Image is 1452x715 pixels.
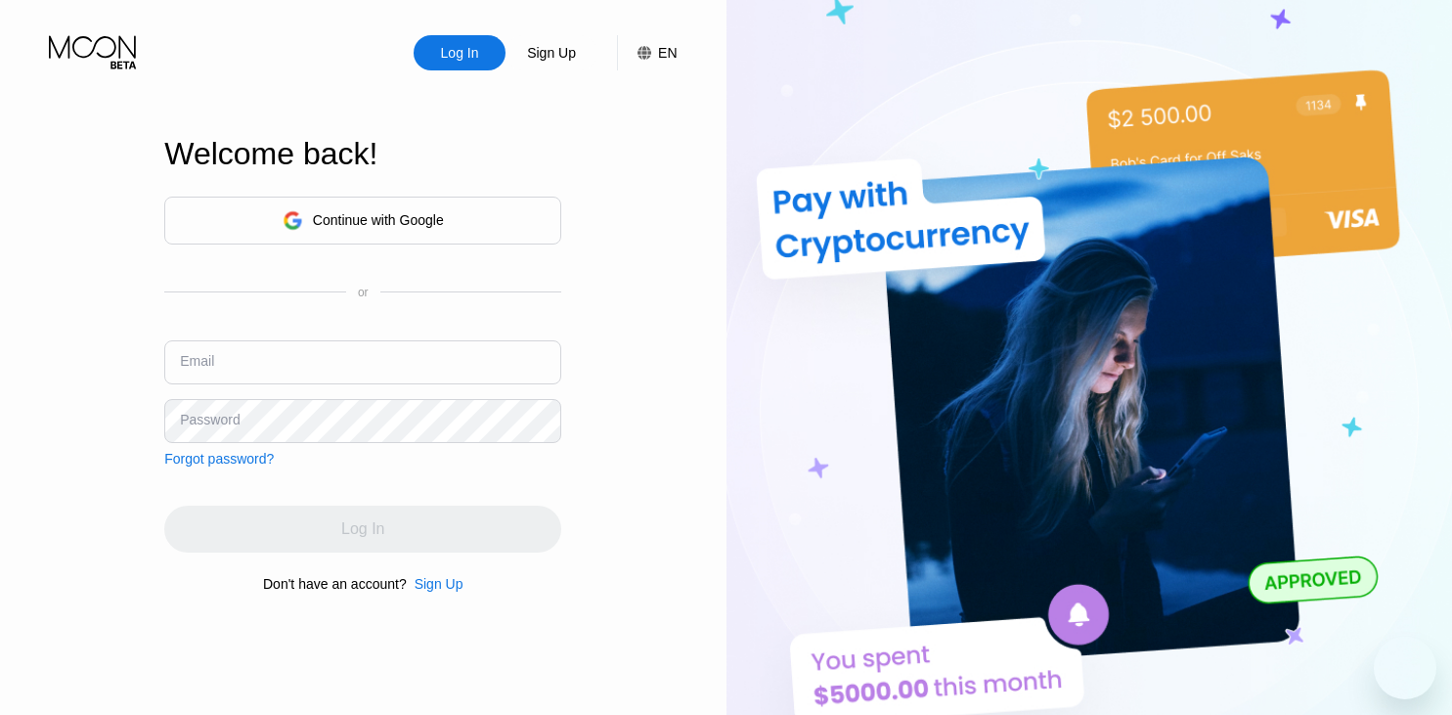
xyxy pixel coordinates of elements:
[525,43,578,63] div: Sign Up
[439,43,481,63] div: Log In
[164,136,561,172] div: Welcome back!
[180,412,240,427] div: Password
[658,45,677,61] div: EN
[1374,637,1436,699] iframe: Button to launch messaging window
[414,35,506,70] div: Log In
[358,286,369,299] div: or
[164,451,274,467] div: Forgot password?
[506,35,597,70] div: Sign Up
[164,197,561,245] div: Continue with Google
[180,353,214,369] div: Email
[407,576,463,592] div: Sign Up
[617,35,677,70] div: EN
[415,576,463,592] div: Sign Up
[263,576,407,592] div: Don't have an account?
[313,212,444,228] div: Continue with Google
